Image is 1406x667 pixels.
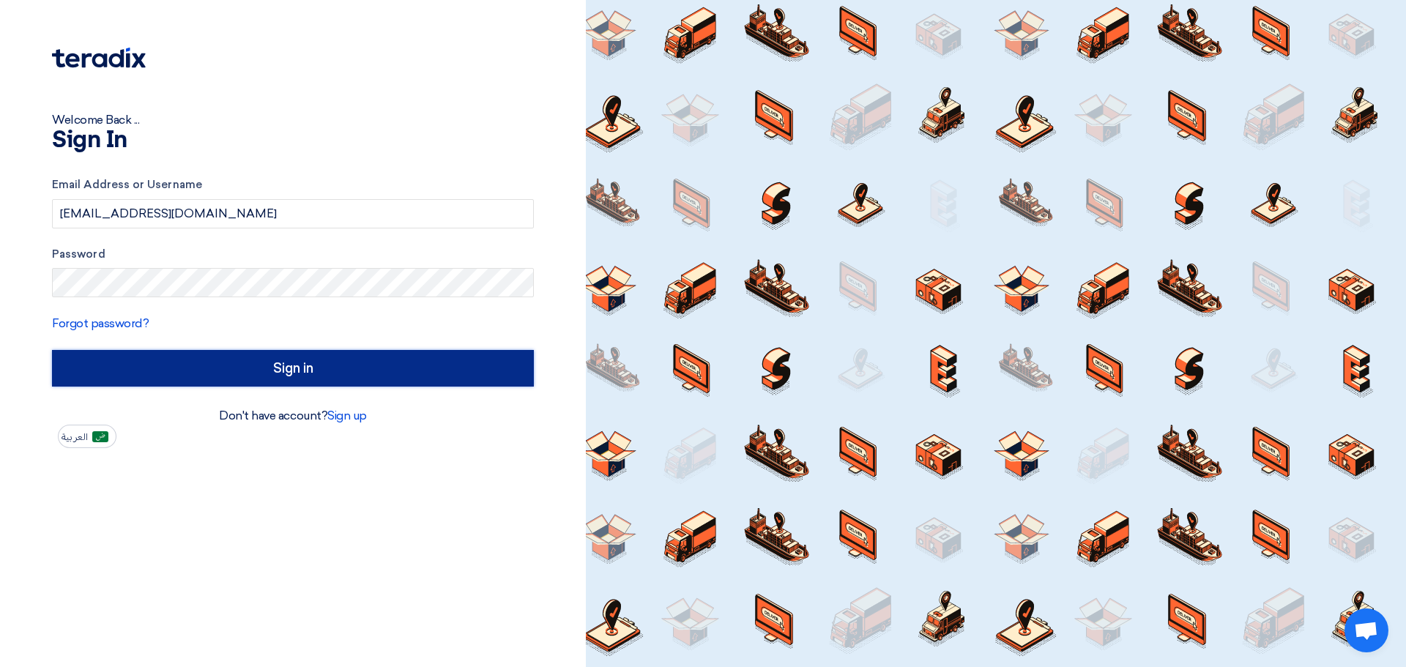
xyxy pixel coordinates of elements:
input: Sign in [52,350,534,387]
a: Sign up [327,409,367,422]
input: Enter your business email or username [52,199,534,228]
a: Forgot password? [52,316,149,330]
div: Welcome Back ... [52,111,534,129]
button: العربية [58,425,116,448]
img: Teradix logo [52,48,146,68]
a: Open chat [1344,608,1388,652]
span: العربية [62,432,88,442]
img: ar-AR.png [92,431,108,442]
h1: Sign In [52,129,534,152]
div: Don't have account? [52,407,534,425]
label: Email Address or Username [52,176,534,193]
label: Password [52,246,534,263]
